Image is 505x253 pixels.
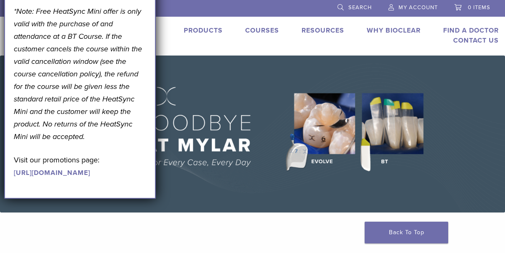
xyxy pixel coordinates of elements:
p: Visit our promotions page: [14,154,146,179]
span: 0 items [468,4,490,11]
a: Products [184,26,223,35]
a: Courses [245,26,279,35]
a: Find A Doctor [443,26,499,35]
span: My Account [398,4,438,11]
em: *Note: Free HeatSync Mini offer is only valid with the purchase of and attendance at a BT Course.... [14,7,142,141]
a: Contact Us [453,36,499,45]
a: Why Bioclear [367,26,421,35]
span: Search [348,4,372,11]
a: Resources [302,26,344,35]
a: Back To Top [365,222,448,243]
a: [URL][DOMAIN_NAME] [14,169,90,177]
